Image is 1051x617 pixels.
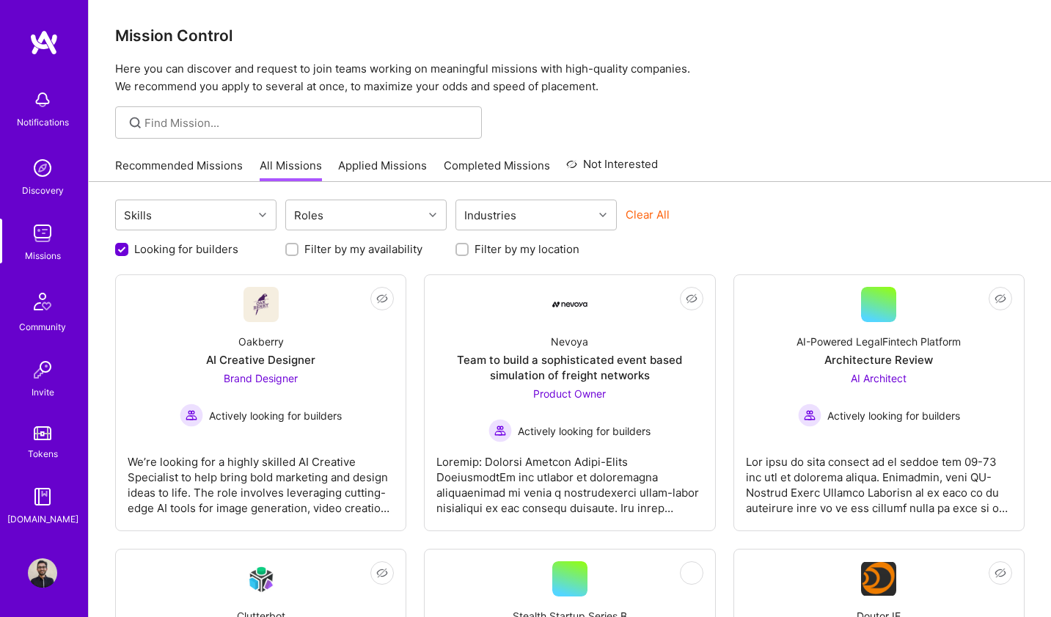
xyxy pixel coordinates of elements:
div: Team to build a sophisticated event based simulation of freight networks [436,352,703,383]
a: Company LogoNevoyaTeam to build a sophisticated event based simulation of freight networksProduct... [436,287,703,519]
div: Tokens [28,446,58,461]
img: Company Logo [243,562,279,596]
div: Nevoya [551,334,588,349]
img: User Avatar [28,558,57,588]
img: Actively looking for builders [180,404,203,427]
a: AI-Powered LegalFintech PlatformArchitecture ReviewAI Architect Actively looking for buildersActi... [746,287,1012,519]
a: User Avatar [24,558,61,588]
img: Actively looking for builders [798,404,821,427]
img: teamwork [28,219,57,248]
label: Filter by my availability [304,241,422,257]
div: Discovery [22,183,64,198]
img: Actively looking for builders [488,419,512,442]
p: Here you can discover and request to join teams working on meaningful missions with high-quality ... [115,60,1025,95]
img: logo [29,29,59,56]
div: Oakberry [238,334,284,349]
img: Company Logo [243,287,279,322]
div: Loremip: Dolorsi Ametcon Adipi-Elits DoeiusmodtEm inc utlabor et doloremagna aliquaenimad mi veni... [436,442,703,516]
div: Skills [120,205,155,226]
a: Completed Missions [444,158,550,182]
span: Actively looking for builders [827,408,960,423]
i: icon EyeClosed [995,293,1006,304]
i: icon Chevron [259,211,266,219]
a: All Missions [260,158,322,182]
img: bell [28,85,57,114]
i: icon EyeClosed [376,293,388,304]
div: Community [19,319,66,335]
div: Architecture Review [824,352,933,368]
span: Actively looking for builders [209,408,342,423]
i: icon EyeClosed [995,567,1006,579]
a: Applied Missions [338,158,427,182]
span: AI Architect [851,372,907,384]
span: Actively looking for builders [518,423,651,439]
a: Not Interested [566,156,658,182]
img: guide book [28,482,57,511]
label: Filter by my location [475,241,579,257]
label: Looking for builders [134,241,238,257]
button: Clear All [626,207,670,222]
i: icon EyeClosed [686,567,697,579]
i: icon SearchGrey [127,114,144,131]
div: AI Creative Designer [206,352,315,368]
img: tokens [34,426,51,440]
img: Community [25,284,60,319]
input: Find Mission... [144,115,471,131]
div: Roles [290,205,327,226]
div: Lor ipsu do sita consect ad el seddoe tem 09-73 inc utl et dolorema aliqua. Enimadmin, veni QU-No... [746,442,1012,516]
img: Company Logo [861,562,896,596]
i: icon EyeClosed [686,293,697,304]
span: Product Owner [533,387,606,400]
span: Brand Designer [224,372,298,384]
div: Missions [25,248,61,263]
div: Notifications [17,114,69,130]
a: Company LogoOakberryAI Creative DesignerBrand Designer Actively looking for buildersActively look... [128,287,394,519]
div: AI-Powered LegalFintech Platform [797,334,961,349]
i: icon EyeClosed [376,567,388,579]
img: discovery [28,153,57,183]
img: Company Logo [552,302,587,307]
div: Industries [461,205,520,226]
div: Invite [32,384,54,400]
div: We’re looking for a highly skilled AI Creative Specialist to help bring bold marketing and design... [128,442,394,516]
a: Recommended Missions [115,158,243,182]
i: icon Chevron [429,211,436,219]
h3: Mission Control [115,26,1025,45]
i: icon Chevron [599,211,607,219]
img: Invite [28,355,57,384]
div: [DOMAIN_NAME] [7,511,78,527]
